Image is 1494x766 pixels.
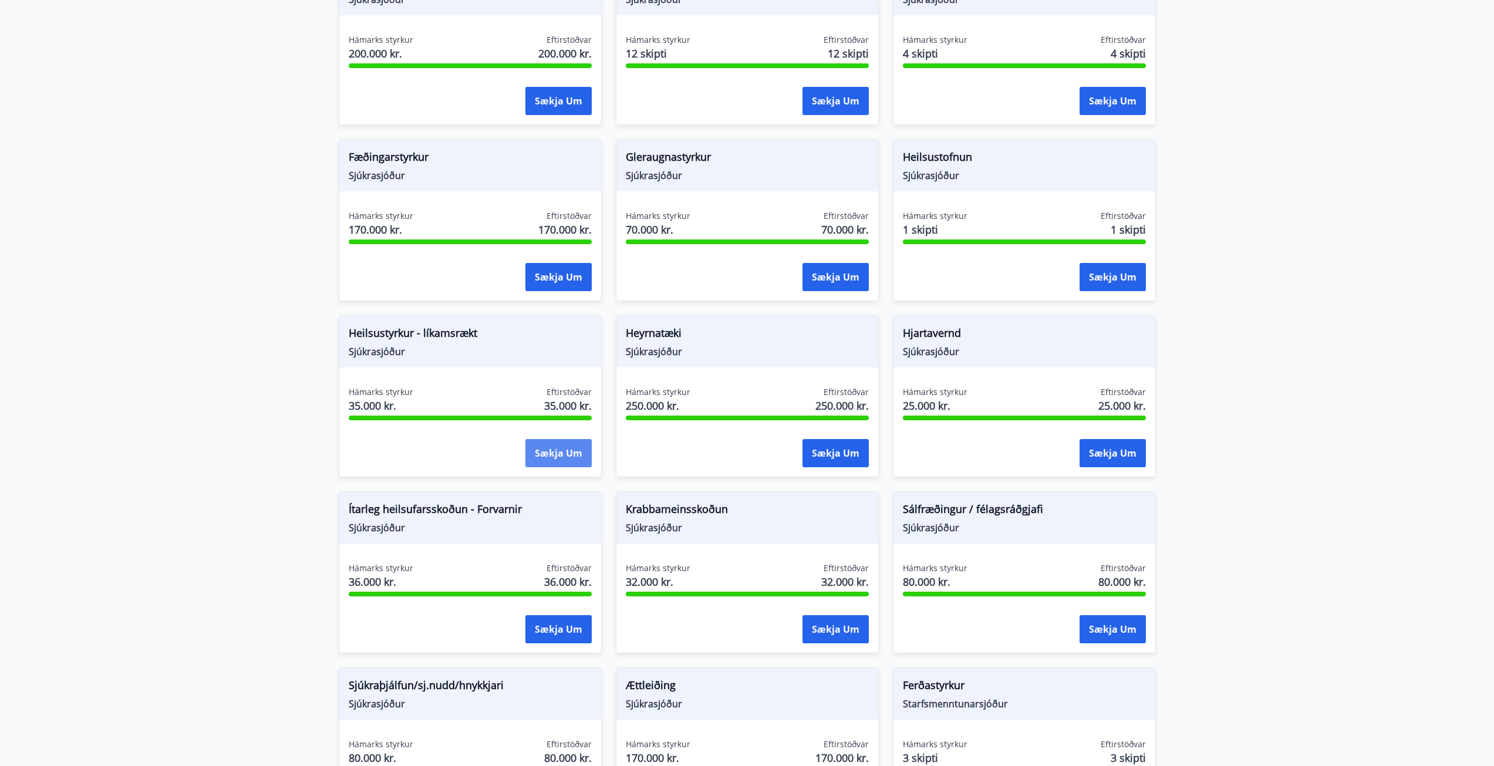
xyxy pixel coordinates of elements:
[903,210,967,222] span: Hámarks styrkur
[547,34,592,46] span: Eftirstöðvar
[824,738,869,750] span: Eftirstöðvar
[626,222,690,237] span: 70.000 kr.
[1080,87,1146,115] button: Sækja um
[544,398,592,413] span: 35.000 kr.
[903,562,967,574] span: Hámarks styrkur
[824,210,869,222] span: Eftirstöðvar
[349,562,413,574] span: Hámarks styrkur
[349,169,592,182] span: Sjúkrasjóður
[903,222,967,237] span: 1 skipti
[903,149,1146,169] span: Heilsustofnun
[626,34,690,46] span: Hámarks styrkur
[903,738,967,750] span: Hámarks styrkur
[349,386,413,398] span: Hámarks styrkur
[903,677,1146,697] span: Ferðastyrkur
[349,697,592,710] span: Sjúkrasjóður
[1111,46,1146,61] span: 4 skipti
[903,501,1146,521] span: Sálfræðingur / félagsráðgjafi
[349,325,592,345] span: Heilsustyrkur - líkamsrækt
[626,677,869,697] span: Ættleiðing
[349,345,592,358] span: Sjúkrasjóður
[626,501,869,521] span: Krabbameinsskoðun
[349,46,413,61] span: 200.000 kr.
[903,325,1146,345] span: Hjartavernd
[1101,386,1146,398] span: Eftirstöðvar
[626,521,869,534] span: Sjúkrasjóður
[544,750,592,765] span: 80.000 kr.
[903,697,1146,710] span: Starfsmenntunarsjóður
[626,398,690,413] span: 250.000 kr.
[626,46,690,61] span: 12 skipti
[525,263,592,291] button: Sækja um
[1098,574,1146,589] span: 80.000 kr.
[626,210,690,222] span: Hámarks styrkur
[824,34,869,46] span: Eftirstöðvar
[349,34,413,46] span: Hámarks styrkur
[547,562,592,574] span: Eftirstöðvar
[1111,750,1146,765] span: 3 skipti
[349,501,592,521] span: Ítarleg heilsufarsskoðun - Forvarnir
[903,386,967,398] span: Hámarks styrkur
[626,386,690,398] span: Hámarks styrkur
[349,521,592,534] span: Sjúkrasjóður
[1101,210,1146,222] span: Eftirstöðvar
[544,574,592,589] span: 36.000 kr.
[1080,263,1146,291] button: Sækja um
[821,574,869,589] span: 32.000 kr.
[1101,34,1146,46] span: Eftirstöðvar
[626,169,869,182] span: Sjúkrasjóður
[824,562,869,574] span: Eftirstöðvar
[626,562,690,574] span: Hámarks styrkur
[1101,562,1146,574] span: Eftirstöðvar
[903,398,967,413] span: 25.000 kr.
[538,222,592,237] span: 170.000 kr.
[903,574,967,589] span: 80.000 kr.
[547,386,592,398] span: Eftirstöðvar
[903,46,967,61] span: 4 skipti
[903,345,1146,358] span: Sjúkrasjóður
[1080,615,1146,643] button: Sækja um
[1098,398,1146,413] span: 25.000 kr.
[525,615,592,643] button: Sækja um
[626,325,869,345] span: Heyrnatæki
[525,439,592,467] button: Sækja um
[821,222,869,237] span: 70.000 kr.
[824,386,869,398] span: Eftirstöðvar
[815,750,869,765] span: 170.000 kr.
[349,210,413,222] span: Hámarks styrkur
[626,345,869,358] span: Sjúkrasjóður
[903,750,967,765] span: 3 skipti
[538,46,592,61] span: 200.000 kr.
[802,87,869,115] button: Sækja um
[828,46,869,61] span: 12 skipti
[802,263,869,291] button: Sækja um
[626,750,690,765] span: 170.000 kr.
[626,149,869,169] span: Gleraugnastyrkur
[547,738,592,750] span: Eftirstöðvar
[1101,738,1146,750] span: Eftirstöðvar
[349,574,413,589] span: 36.000 kr.
[349,149,592,169] span: Fæðingarstyrkur
[626,697,869,710] span: Sjúkrasjóður
[349,750,413,765] span: 80.000 kr.
[349,222,413,237] span: 170.000 kr.
[349,677,592,697] span: Sjúkraþjálfun/sj.nudd/hnykkjari
[626,574,690,589] span: 32.000 kr.
[815,398,869,413] span: 250.000 kr.
[547,210,592,222] span: Eftirstöðvar
[903,521,1146,534] span: Sjúkrasjóður
[802,439,869,467] button: Sækja um
[1111,222,1146,237] span: 1 skipti
[349,738,413,750] span: Hámarks styrkur
[903,169,1146,182] span: Sjúkrasjóður
[903,34,967,46] span: Hámarks styrkur
[626,738,690,750] span: Hámarks styrkur
[349,398,413,413] span: 35.000 kr.
[1080,439,1146,467] button: Sækja um
[525,87,592,115] button: Sækja um
[802,615,869,643] button: Sækja um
